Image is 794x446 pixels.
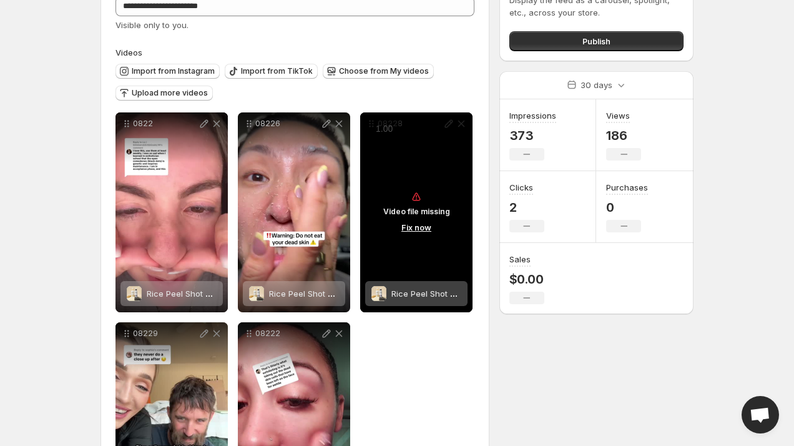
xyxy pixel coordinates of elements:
button: Fix now [398,221,435,234]
div: 08228Video file missingFix nowRice Peel Shot Glow AmpouleRice Peel Shot Glow Ampoule [360,112,473,312]
p: $0.00 [509,272,544,287]
span: Publish [582,35,610,47]
button: Publish [509,31,684,51]
div: Open chat [742,396,779,434]
h3: Sales [509,253,531,265]
button: Upload more videos [115,86,213,101]
p: 0822 [133,119,198,129]
span: Upload more videos [132,88,208,98]
h3: Purchases [606,181,648,194]
img: Rice Peel Shot Glow Ampoule [249,286,264,300]
p: 08229 [133,329,198,339]
span: Choose from My videos [339,66,429,76]
button: Choose from My videos [323,64,434,79]
span: Rice Peel Shot Glow Ampoule [269,289,385,299]
button: Import from Instagram [115,64,220,79]
span: Rice Peel Shot Glow Ampoule [391,289,507,299]
p: 08226 [255,119,320,129]
img: Rice Peel Shot Glow Ampoule [371,286,386,300]
span: Rice Peel Shot Glow Ampoule [147,289,262,299]
h3: Views [606,109,630,122]
div: 08226Rice Peel Shot Glow AmpouleRice Peel Shot Glow Ampoule [238,112,350,312]
span: Videos [115,47,142,57]
h3: Impressions [509,109,556,122]
h3: Clicks [509,181,533,194]
span: Visible only to you. [115,20,189,30]
p: Video file missing [383,207,450,217]
img: Rice Peel Shot Glow Ampoule [127,286,142,300]
p: 0 [606,200,648,215]
span: Import from Instagram [132,66,215,76]
button: Import from TikTok [225,64,318,79]
p: 373 [509,128,556,143]
div: 0822Rice Peel Shot Glow AmpouleRice Peel Shot Glow Ampoule [115,112,228,312]
p: 30 days [581,79,612,91]
span: Import from TikTok [241,66,313,76]
p: 08222 [255,329,320,339]
p: 186 [606,128,641,143]
p: 2 [509,200,544,215]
